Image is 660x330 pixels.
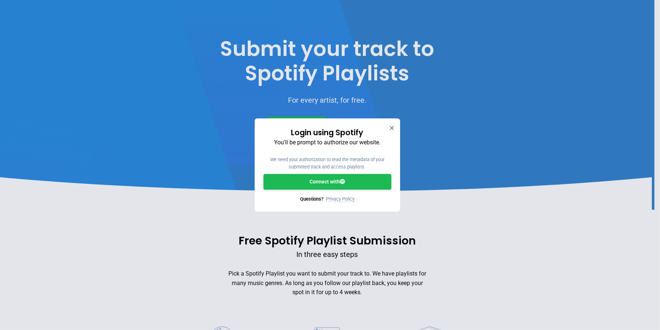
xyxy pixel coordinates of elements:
[263,156,391,171] p: We need your authorization to read the metadata of your submitted track and access playlists.
[263,127,391,138] h3: Login using Spotify
[300,196,323,202] span: Questions?
[263,138,391,147] p: You'll be prompt to authorize our website.
[389,124,394,132] button: Close
[263,174,391,190] a: Connect with
[326,196,354,202] a: Privacy Policy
